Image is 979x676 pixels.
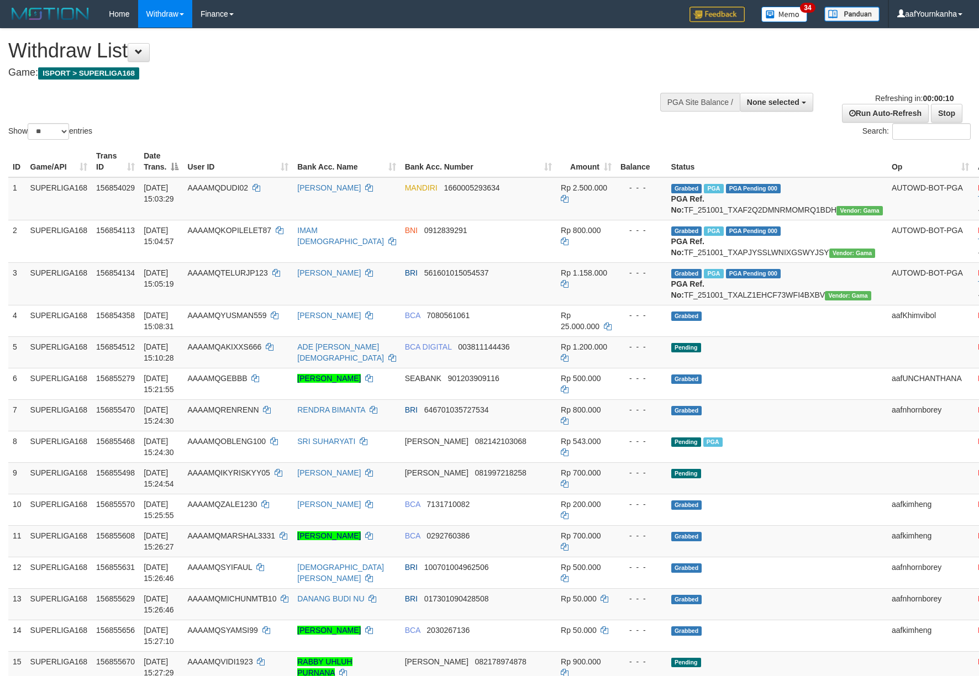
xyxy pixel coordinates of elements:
[620,404,662,415] div: - - -
[424,226,467,235] span: Copy 0912839291 to clipboard
[96,183,135,192] span: 156854029
[96,342,135,351] span: 156854512
[475,468,526,477] span: Copy 081997218258 to clipboard
[475,657,526,666] span: Copy 082178974878 to clipboard
[561,268,607,277] span: Rp 1.158.000
[187,437,266,446] span: AAAAMQOBLENG100
[667,262,887,305] td: TF_251001_TXALZ1EHCF73WFI4BXBV
[862,123,971,140] label: Search:
[405,468,469,477] span: [PERSON_NAME]
[144,500,174,520] span: [DATE] 15:25:55
[671,374,702,384] span: Grabbed
[297,437,355,446] a: SRI SUHARYATI
[620,310,662,321] div: - - -
[887,262,973,305] td: AUTOWD-BOT-PGA
[405,268,418,277] span: BRI
[144,226,174,246] span: [DATE] 15:04:57
[26,494,92,525] td: SUPERLIGA168
[561,657,601,666] span: Rp 900.000
[887,557,973,588] td: aafnhornborey
[671,658,701,667] span: Pending
[96,657,135,666] span: 156855670
[671,311,702,321] span: Grabbed
[405,626,420,635] span: BCA
[405,563,418,572] span: BRI
[297,626,361,635] a: [PERSON_NAME]
[561,342,607,351] span: Rp 1.200.000
[26,462,92,494] td: SUPERLIGA168
[405,342,452,351] span: BCA DIGITAL
[401,146,556,177] th: Bank Acc. Number: activate to sort column ascending
[842,104,929,123] a: Run Auto-Refresh
[704,184,723,193] span: Marked by aafsoycanthlai
[139,146,183,177] th: Date Trans.: activate to sort column descending
[8,6,92,22] img: MOTION_logo.png
[96,626,135,635] span: 156855656
[887,525,973,557] td: aafkimheng
[297,183,361,192] a: [PERSON_NAME]
[561,500,601,509] span: Rp 200.000
[561,468,601,477] span: Rp 700.000
[620,499,662,510] div: - - -
[297,405,365,414] a: RENDRA BIMANTA
[825,291,871,300] span: Vendor URL: https://trx31.1velocity.biz
[405,594,418,603] span: BRI
[671,194,704,214] b: PGA Ref. No:
[297,226,384,246] a: IMAM [DEMOGRAPHIC_DATA]
[297,468,361,477] a: [PERSON_NAME]
[475,437,526,446] span: Copy 082142103068 to clipboard
[671,237,704,257] b: PGA Ref. No:
[671,437,701,447] span: Pending
[183,146,293,177] th: User ID: activate to sort column ascending
[444,183,499,192] span: Copy 1660005293634 to clipboard
[671,500,702,510] span: Grabbed
[923,94,954,103] strong: 00:00:10
[187,531,275,540] span: AAAAMQMARSHAL3331
[26,431,92,462] td: SUPERLIGA168
[187,500,257,509] span: AAAAMQZALE1230
[671,563,702,573] span: Grabbed
[26,399,92,431] td: SUPERLIGA168
[458,342,509,351] span: Copy 003811144436 to clipboard
[887,494,973,525] td: aafkimheng
[187,183,248,192] span: AAAAMQDUDI02
[187,657,252,666] span: AAAAMQVIDI1923
[8,525,26,557] td: 11
[726,226,781,236] span: PGA Pending
[297,311,361,320] a: [PERSON_NAME]
[704,226,723,236] span: Marked by aafchhiseyha
[761,7,808,22] img: Button%20Memo.svg
[144,563,174,583] span: [DATE] 15:26:46
[96,437,135,446] span: 156855468
[671,226,702,236] span: Grabbed
[561,626,597,635] span: Rp 50.000
[144,342,174,362] span: [DATE] 15:10:28
[424,563,489,572] span: Copy 100701004962506 to clipboard
[875,94,954,103] span: Refreshing in:
[405,183,438,192] span: MANDIRI
[427,311,470,320] span: Copy 7080561061 to clipboard
[297,268,361,277] a: [PERSON_NAME]
[671,469,701,478] span: Pending
[26,368,92,399] td: SUPERLIGA168
[297,374,361,383] a: [PERSON_NAME]
[96,226,135,235] span: 156854113
[144,594,174,614] span: [DATE] 15:26:46
[405,500,420,509] span: BCA
[144,626,174,646] span: [DATE] 15:27:10
[96,468,135,477] span: 156855498
[405,405,418,414] span: BRI
[887,368,973,399] td: aafUNCHANTHANA
[448,374,499,383] span: Copy 901203909116 to clipboard
[405,226,418,235] span: BNI
[26,305,92,336] td: SUPERLIGA168
[561,405,601,414] span: Rp 800.000
[297,531,361,540] a: [PERSON_NAME]
[8,431,26,462] td: 8
[620,467,662,478] div: - - -
[620,625,662,636] div: - - -
[8,494,26,525] td: 10
[96,531,135,540] span: 156855608
[740,93,813,112] button: None selected
[8,462,26,494] td: 9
